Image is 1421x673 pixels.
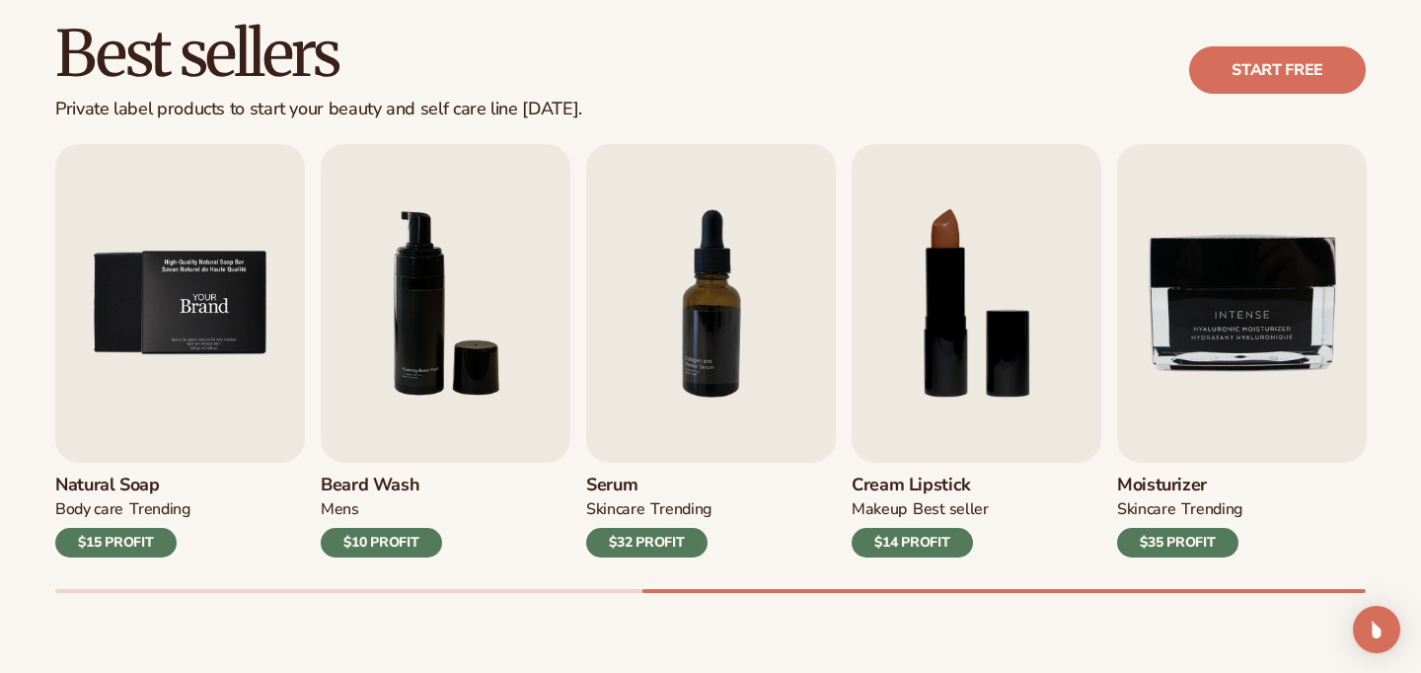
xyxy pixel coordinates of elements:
[55,21,582,87] h2: Best sellers
[650,499,710,520] div: TRENDING
[586,528,708,558] div: $32 PROFIT
[1117,528,1238,558] div: $35 PROFIT
[55,499,123,520] div: BODY Care
[1117,144,1367,558] a: 9 / 9
[321,144,570,558] a: 6 / 9
[852,144,1101,558] a: 8 / 9
[55,528,177,558] div: $15 PROFIT
[1353,606,1400,653] div: Open Intercom Messenger
[586,499,644,520] div: SKINCARE
[586,475,711,496] h3: Serum
[321,475,442,496] h3: Beard Wash
[1117,475,1242,496] h3: Moisturizer
[321,528,442,558] div: $10 PROFIT
[913,499,989,520] div: BEST SELLER
[852,499,907,520] div: MAKEUP
[1181,499,1241,520] div: TRENDING
[852,475,989,496] h3: Cream Lipstick
[55,475,190,496] h3: Natural Soap
[55,99,582,120] div: Private label products to start your beauty and self care line [DATE].
[321,499,359,520] div: mens
[852,528,973,558] div: $14 PROFIT
[55,144,305,558] a: 5 / 9
[129,499,189,520] div: TRENDING
[1189,46,1366,94] a: Start free
[586,144,836,558] a: 7 / 9
[55,144,305,463] img: Shopify Image 9
[1117,499,1175,520] div: SKINCARE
